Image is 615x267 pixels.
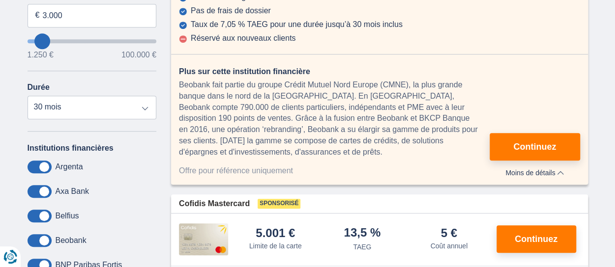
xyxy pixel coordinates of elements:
span: Continuez [515,235,557,243]
div: 13,5 % [344,227,381,240]
label: Beobank [56,236,87,245]
div: Beobank fait partie du groupe Crédit Mutuel Nord Europe (CMNE), la plus grande banque dans le nor... [179,80,490,158]
img: pret personnel Cofidis CC [179,223,228,255]
button: Continuez [490,133,580,160]
div: Offre pour référence uniquement [179,165,490,177]
span: Sponsorisé [258,199,300,209]
label: Axa Bank [56,187,89,196]
span: Cofidis Mastercard [179,198,250,210]
span: Continuez [513,142,556,151]
span: 1.250 € [28,51,54,59]
div: TAEG [353,242,371,252]
button: Moins de détails [490,165,580,177]
label: Belfius [56,212,79,220]
label: Institutions financières [28,144,114,153]
div: Coût annuel [430,241,468,251]
span: € [35,10,40,21]
div: 5 € [441,227,457,239]
div: Réservé aux nouveaux clients [191,34,295,43]
label: Argenta [56,162,83,171]
div: Plus sur cette institution financière [179,66,490,78]
div: Taux de 7,05 % TAEG pour une durée jusqu’à 30 mois inclus [191,20,403,29]
input: wantToBorrow [28,39,157,43]
div: Limite de la carte [249,241,302,251]
label: Durée [28,83,50,92]
button: Continuez [497,225,576,253]
span: Moins de détails [505,169,564,176]
div: Pas de frais de dossier [191,6,271,15]
span: 100.000 € [121,51,156,59]
div: 5.001 € [256,227,295,239]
